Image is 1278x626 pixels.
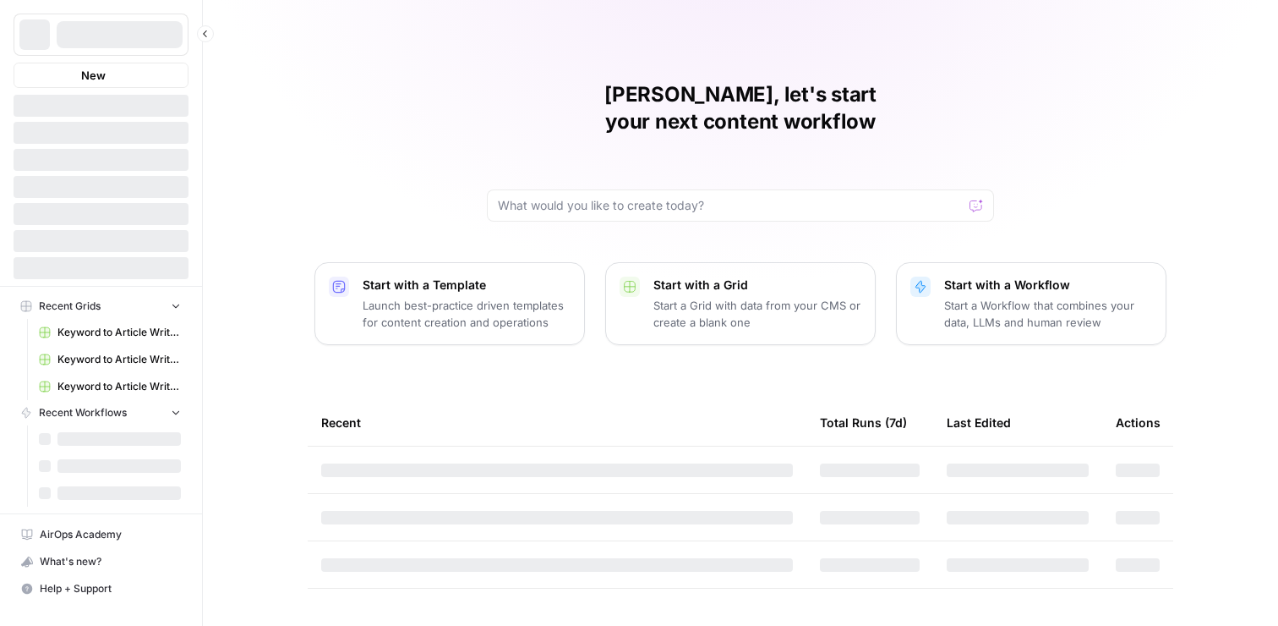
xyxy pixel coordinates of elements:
span: Keyword to Article Writer (I-Q) [57,379,181,394]
button: Start with a WorkflowStart a Workflow that combines your data, LLMs and human review [896,262,1166,345]
a: Keyword to Article Writer (A-H) [31,346,188,373]
div: What's new? [14,549,188,574]
button: Start with a TemplateLaunch best-practice driven templates for content creation and operations [314,262,585,345]
div: Total Runs (7d) [820,399,907,446]
span: Keyword to Article Writer (A-H) [57,352,181,367]
div: Last Edited [947,399,1011,446]
button: Help + Support [14,575,188,602]
p: Start with a Grid [653,277,861,294]
span: Help + Support [40,581,181,596]
button: Start with a GridStart a Grid with data from your CMS or create a blank one [605,262,876,345]
button: Recent Grids [14,294,188,319]
div: Recent [321,399,793,446]
span: Recent Grids [39,299,101,314]
span: Recent Workflows [39,405,127,420]
p: Start a Workflow that combines your data, LLMs and human review [944,297,1152,331]
a: Keyword to Article Writer (R-Z) [31,319,188,346]
span: AirOps Academy [40,527,181,542]
a: AirOps Academy [14,521,188,548]
button: New [14,63,188,88]
button: Recent Workflows [14,400,188,426]
button: What's new? [14,548,188,575]
span: New [81,67,106,84]
p: Start with a Workflow [944,277,1152,294]
p: Launch best-practice driven templates for content creation and operations [363,297,571,331]
p: Start with a Template [363,277,571,294]
div: Actions [1116,399,1161,446]
input: What would you like to create today? [498,197,963,214]
h1: [PERSON_NAME], let's start your next content workflow [487,81,994,135]
a: Keyword to Article Writer (I-Q) [31,373,188,400]
span: Keyword to Article Writer (R-Z) [57,325,181,340]
p: Start a Grid with data from your CMS or create a blank one [653,297,861,331]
